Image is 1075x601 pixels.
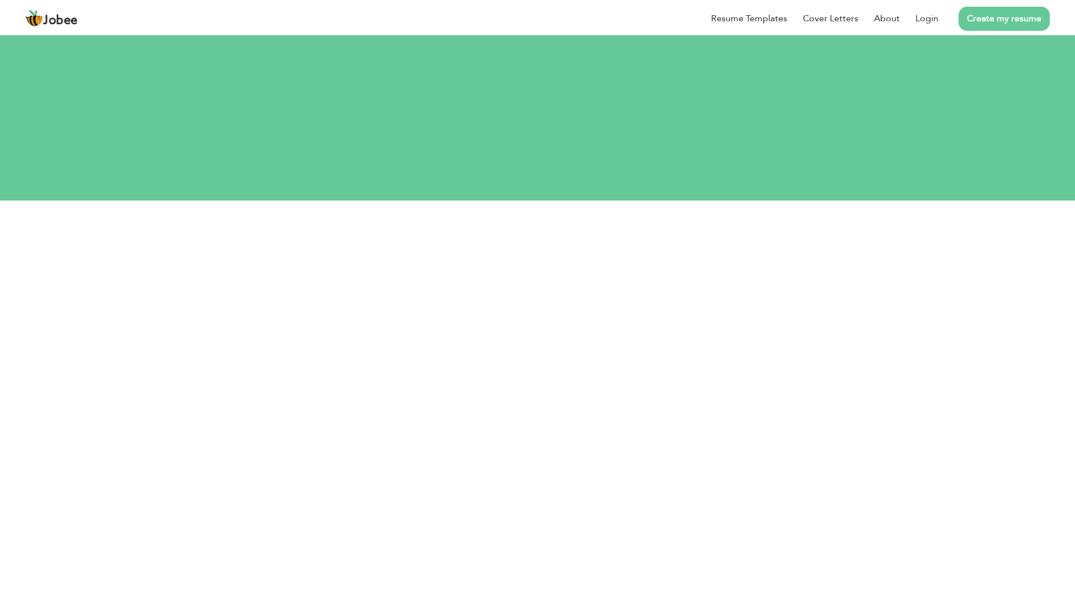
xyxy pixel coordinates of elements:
img: jobee.io [25,10,43,27]
a: Create my resume [959,7,1050,31]
a: About [874,12,900,25]
a: Cover Letters [803,12,858,25]
a: Resume Templates [711,12,787,25]
span: Jobee [43,15,78,27]
a: Login [915,12,938,25]
a: Jobee [25,10,78,27]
